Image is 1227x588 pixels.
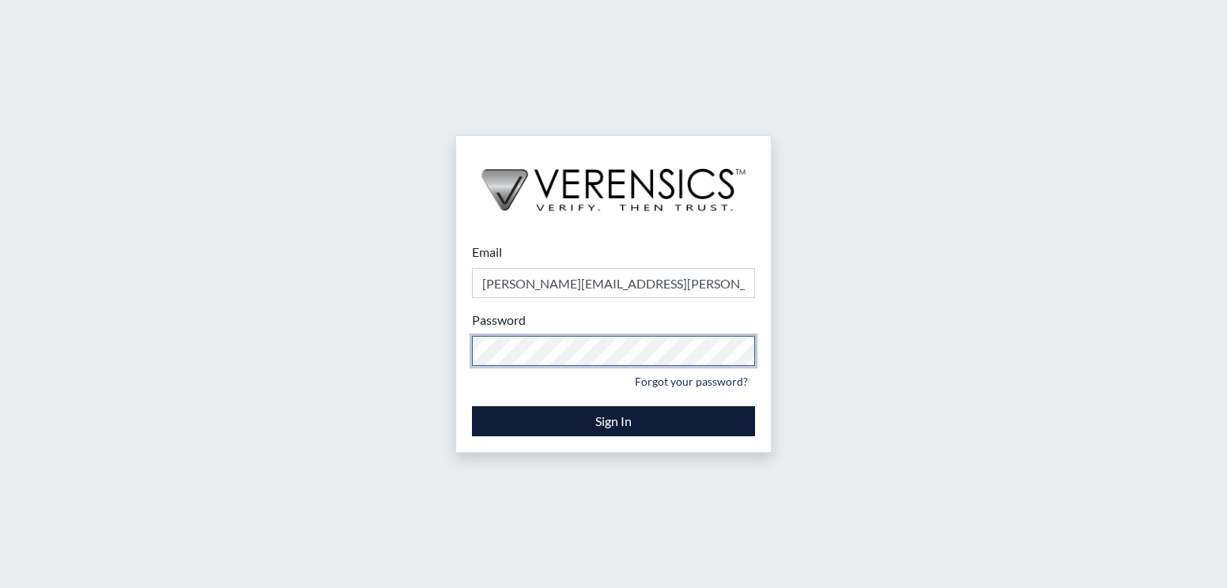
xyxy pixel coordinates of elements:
[628,369,755,394] a: Forgot your password?
[472,406,755,436] button: Sign In
[456,136,771,228] img: logo-wide-black.2aad4157.png
[472,311,526,330] label: Password
[472,243,502,262] label: Email
[472,268,755,298] input: Email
